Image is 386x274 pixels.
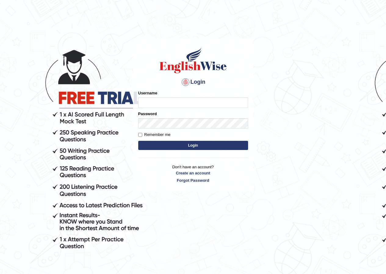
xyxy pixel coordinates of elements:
[138,132,171,138] label: Remember me
[138,133,142,137] input: Remember me
[158,47,228,74] img: Logo of English Wise sign in for intelligent practice with AI
[138,111,157,117] label: Password
[138,177,248,183] a: Forgot Password
[138,170,248,176] a: Create an account
[138,90,157,96] label: Username
[138,141,248,150] button: Login
[138,164,248,183] p: Don't have an account?
[138,77,248,87] h4: Login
